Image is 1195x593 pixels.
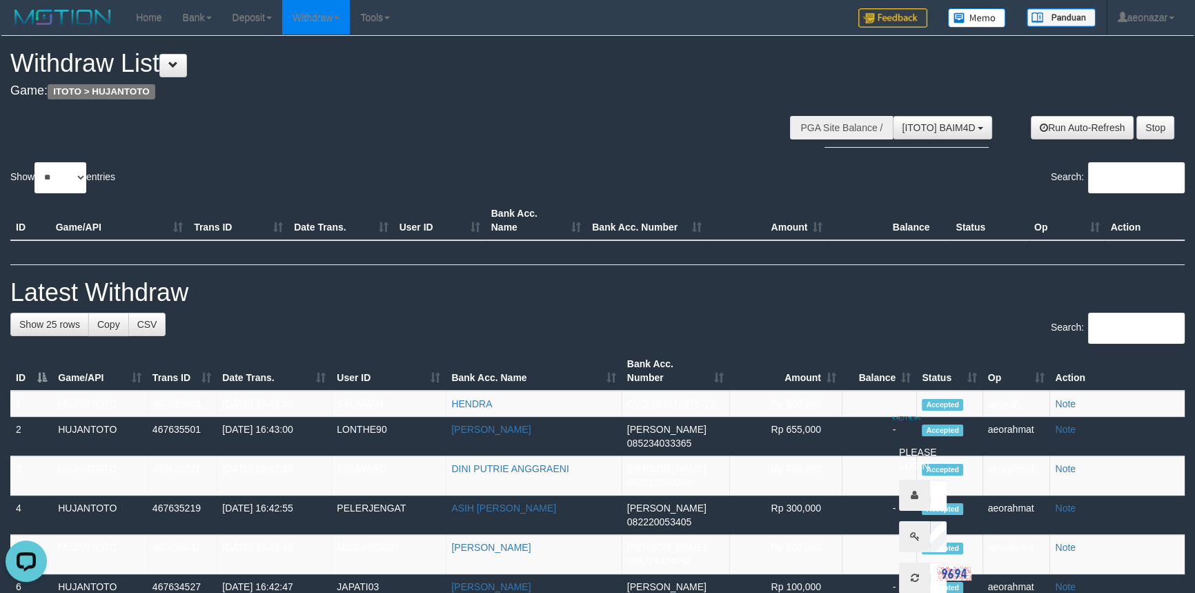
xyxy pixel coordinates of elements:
[790,116,893,139] div: PGA Site Balance /
[48,84,155,99] span: ITOTO > HUJANTOTO
[451,463,569,474] a: DINI PUTRIE ANGGRAENI
[937,567,971,581] img: captcha
[627,516,691,527] span: Copy 082220053405 to clipboard
[10,313,89,336] a: Show 25 rows
[627,503,707,514] span: [PERSON_NAME]
[893,116,992,139] button: [ITOTO] BAIM4D
[729,496,842,535] td: Rp 300,000
[52,456,147,496] td: HUJANTOTO
[982,456,1050,496] td: aeorahmat
[331,391,446,417] td: SALAMAH
[10,456,52,496] td: 3
[10,162,115,193] label: Show entries
[651,398,715,409] span: Copy 083872976725 to clipboard
[627,556,691,567] span: Copy 085724424752 to clipboard
[451,581,531,592] a: [PERSON_NAME]
[1027,8,1096,27] img: panduan.png
[1051,313,1185,344] label: Search:
[1029,201,1105,240] th: Op
[10,201,50,240] th: ID
[729,456,842,496] td: Rp 709,000
[6,6,47,47] button: Open LiveChat chat widget
[52,496,147,535] td: HUJANTOTO
[10,417,52,456] td: 2
[729,417,842,456] td: Rp 655,000
[10,7,115,28] img: MOTION_logo.png
[982,417,1050,456] td: aeorahmat
[1055,463,1076,474] a: Note
[922,399,963,411] span: Accepted
[52,391,147,417] td: HUJANTOTO
[1049,351,1185,391] th: Action
[902,122,975,133] span: [ITOTO] BAIM4D
[627,477,691,488] span: Copy 082213569206 to clipboard
[982,535,1050,574] td: aeorahmat
[147,417,217,456] td: 467635501
[147,391,217,417] td: 467635604
[1055,503,1076,514] a: Note
[446,351,621,391] th: Bank Acc. Name: activate to sort column ascending
[982,391,1050,417] td: aeoyoh
[331,535,446,574] td: MDJUNIOR07
[1055,581,1076,592] a: Note
[451,424,531,435] a: [PERSON_NAME]
[147,496,217,535] td: 467635219
[982,496,1050,535] td: aeorahmat
[1088,162,1185,193] input: Search:
[828,201,950,240] th: Balance
[842,535,916,574] td: -
[842,496,916,535] td: -
[394,201,486,240] th: User ID
[331,351,446,391] th: User ID: activate to sort column ascending
[52,535,147,574] td: HUJANTOTO
[288,201,394,240] th: Date Trans.
[10,391,52,417] td: 1
[19,319,80,330] span: Show 25 rows
[10,496,52,535] td: 4
[52,351,147,391] th: Game/API: activate to sort column ascending
[950,201,1029,240] th: Status
[707,201,828,240] th: Amount
[627,463,707,474] span: [PERSON_NAME]
[982,351,1050,391] th: Op: activate to sort column ascending
[50,201,188,240] th: Game/API
[729,535,842,574] td: Rp 100,000
[451,542,531,553] a: [PERSON_NAME]
[10,50,783,77] h1: Withdraw List
[627,398,649,409] span: OVO
[10,84,783,98] h4: Game:
[217,535,331,574] td: [DATE] 16:42:48
[34,162,86,193] select: Showentries
[128,313,166,336] a: CSV
[1055,542,1076,553] a: Note
[188,201,288,240] th: Trans ID
[729,391,842,417] td: Rp 500,000
[1055,398,1076,409] a: Note
[147,456,217,496] td: 467635221
[622,351,730,391] th: Bank Acc. Number: activate to sort column ascending
[729,351,842,391] th: Amount: activate to sort column ascending
[858,8,927,28] img: Feedback.jpg
[451,503,556,514] a: ASIH [PERSON_NAME]
[147,535,217,574] td: 467634641
[217,391,331,417] td: [DATE] 16:43:02
[1055,424,1076,435] a: Note
[627,581,707,592] span: [PERSON_NAME]
[1088,313,1185,344] input: Search:
[217,496,331,535] td: [DATE] 16:42:55
[147,351,217,391] th: Trans ID: activate to sort column ascending
[97,319,120,330] span: Copy
[627,424,707,435] span: [PERSON_NAME]
[88,313,129,336] a: Copy
[331,456,446,496] td: SUNWARD
[891,416,922,422] img: MOTION_logo.png
[331,417,446,456] td: LONTHE90
[10,279,1185,307] h1: Latest Withdraw
[842,417,916,456] td: -
[586,201,707,240] th: Bank Acc. Number
[842,391,916,417] td: -
[331,496,446,535] td: PELERJENGAT
[1105,201,1185,240] th: Action
[451,398,492,409] a: HENDRA
[842,456,916,496] td: -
